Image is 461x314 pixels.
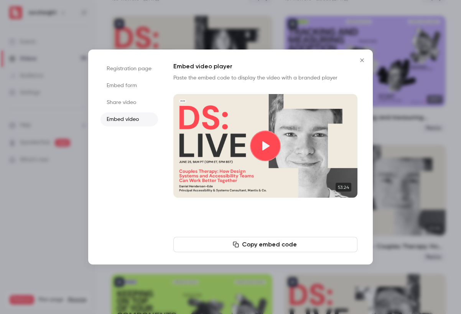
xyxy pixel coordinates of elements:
[173,74,357,82] p: Paste the embed code to display the video with a branded player
[100,112,158,126] li: Embed video
[173,62,357,71] h1: Embed video player
[100,79,158,93] li: Embed form
[173,237,357,252] button: Copy embed code
[100,96,158,109] li: Share video
[250,131,281,161] button: Play video
[173,94,357,198] section: Cover
[354,53,370,68] button: Close
[336,183,351,192] time: 53:24
[100,62,158,76] li: Registration page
